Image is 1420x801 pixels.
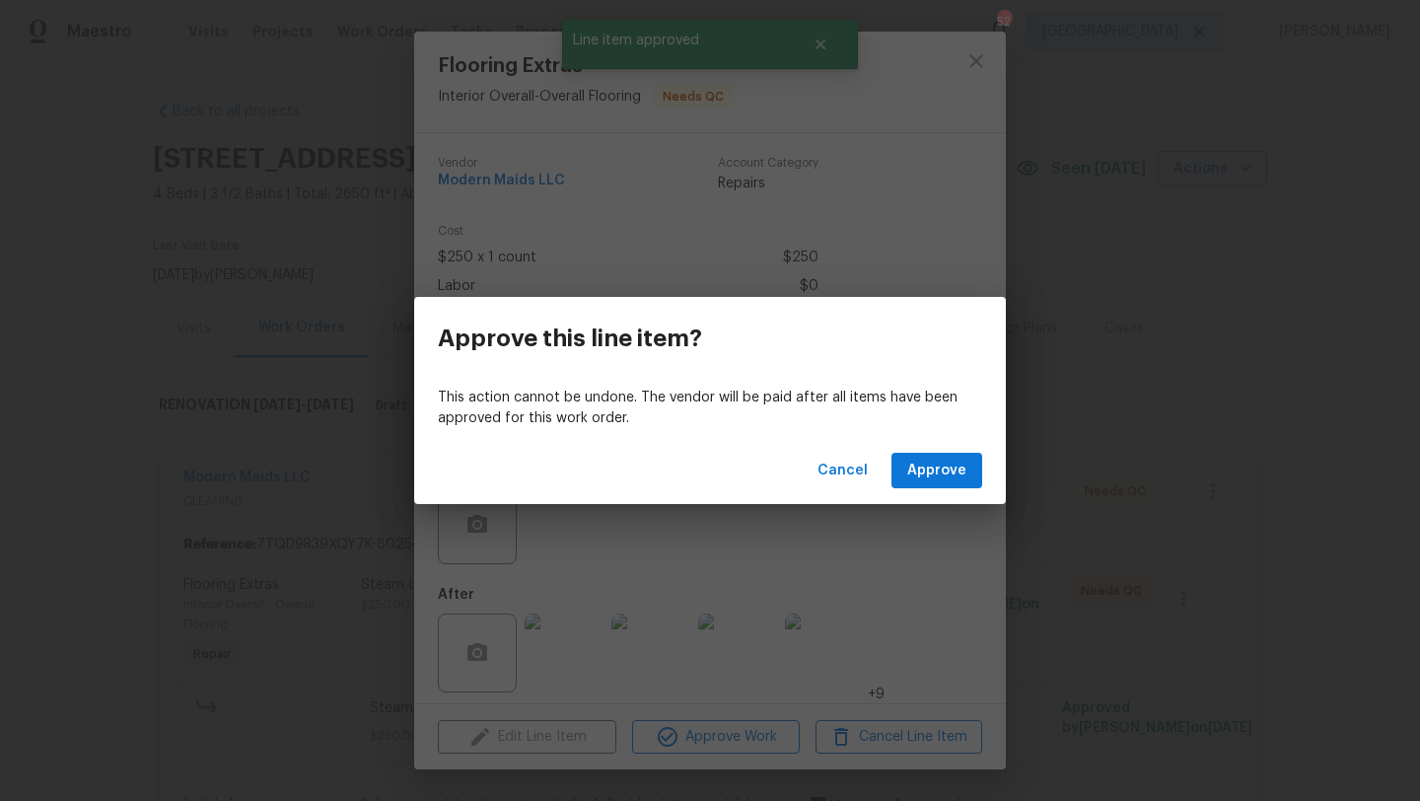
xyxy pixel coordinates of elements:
p: This action cannot be undone. The vendor will be paid after all items have been approved for this... [438,388,982,429]
button: Cancel [810,453,876,489]
span: Cancel [817,459,868,483]
span: Approve [907,459,966,483]
button: Approve [891,453,982,489]
h3: Approve this line item? [438,325,702,352]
